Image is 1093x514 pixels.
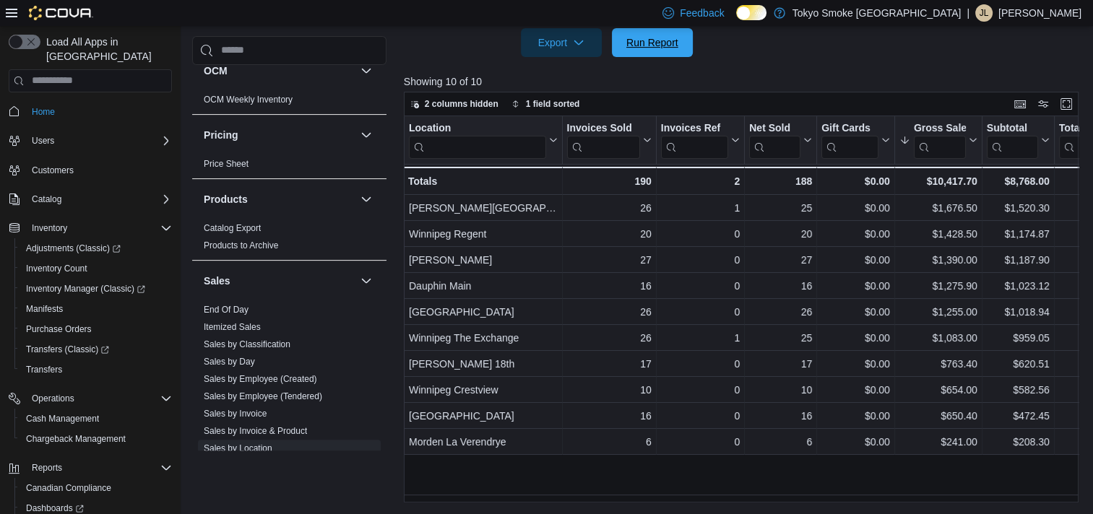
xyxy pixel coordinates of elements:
[20,240,172,257] span: Adjustments (Classic)
[204,322,261,332] a: Itemized Sales
[26,219,172,237] span: Inventory
[29,6,93,20] img: Cova
[204,223,261,233] a: Catalog Export
[661,433,740,450] div: 0
[14,319,178,339] button: Purchase Orders
[566,355,651,373] div: 17
[3,189,178,209] button: Catalog
[914,121,966,158] div: Gross Sales
[204,64,355,78] button: OCM
[20,410,172,427] span: Cash Management
[204,304,249,315] span: End Of Day
[409,251,558,269] div: [PERSON_NAME]
[899,121,977,158] button: Gross Sales
[3,131,178,151] button: Users
[987,303,1050,321] div: $1,018.94
[204,408,267,419] span: Sales by Invoice
[821,381,890,398] div: $0.00
[20,321,98,338] a: Purchase Orders
[358,191,375,208] button: Products
[821,433,890,450] div: $0.00
[192,155,386,178] div: Pricing
[530,28,593,57] span: Export
[987,277,1050,295] div: $1,023.12
[358,126,375,144] button: Pricing
[204,443,272,453] a: Sales by Location
[204,425,307,437] span: Sales by Invoice & Product
[20,280,151,297] a: Inventory Manager (Classic)
[409,121,558,158] button: Location
[26,482,111,494] span: Canadian Compliance
[749,199,812,217] div: 25
[626,35,678,50] span: Run Report
[680,6,724,20] span: Feedback
[566,251,651,269] div: 27
[26,344,109,355] span: Transfers (Classic)
[20,341,115,358] a: Transfers (Classic)
[661,329,740,347] div: 1
[566,199,651,217] div: 26
[821,277,890,295] div: $0.00
[661,199,740,217] div: 1
[14,478,178,498] button: Canadian Compliance
[204,339,290,350] span: Sales by Classification
[26,103,172,121] span: Home
[425,98,498,110] span: 2 columns hidden
[749,407,812,424] div: 16
[749,303,812,321] div: 26
[899,251,977,269] div: $1,390.00
[20,300,69,318] a: Manifests
[899,433,977,450] div: $241.00
[661,121,740,158] button: Invoices Ref
[661,381,740,398] div: 0
[20,321,172,338] span: Purchase Orders
[204,192,248,206] h3: Products
[899,199,977,217] div: $1,676.50
[749,355,812,373] div: 17
[566,381,651,398] div: 10
[899,303,977,321] div: $1,255.00
[204,321,261,333] span: Itemized Sales
[32,462,62,474] span: Reports
[566,303,651,321] div: 26
[792,4,962,22] p: Tokyo Smoke [GEOGRAPHIC_DATA]
[20,260,172,277] span: Inventory Count
[526,98,580,110] span: 1 field sorted
[566,225,651,243] div: 20
[3,101,178,122] button: Home
[20,410,105,427] a: Cash Management
[661,121,728,135] div: Invoices Ref
[204,159,249,169] a: Price Sheet
[899,225,977,243] div: $1,428.50
[204,305,249,315] a: End Of Day
[204,222,261,234] span: Catalog Export
[404,74,1086,89] p: Showing 10 of 10
[736,5,766,20] input: Dark Mode
[821,173,890,190] div: $0.00
[20,240,126,257] a: Adjustments (Classic)
[26,364,62,375] span: Transfers
[566,121,639,135] div: Invoices Sold
[358,62,375,79] button: OCM
[661,173,740,190] div: 2
[20,479,172,497] span: Canadian Compliance
[26,502,84,514] span: Dashboards
[566,329,651,347] div: 26
[14,279,178,299] a: Inventory Manager (Classic)
[749,121,800,135] div: Net Sold
[204,274,355,288] button: Sales
[204,374,317,384] a: Sales by Employee (Created)
[821,407,890,424] div: $0.00
[749,173,812,190] div: 188
[3,458,178,478] button: Reports
[1034,95,1052,113] button: Display options
[409,355,558,373] div: [PERSON_NAME] 18th
[821,121,890,158] button: Gift Cards
[204,391,322,401] a: Sales by Employee (Tendered)
[204,128,238,142] h3: Pricing
[661,251,740,269] div: 0
[26,459,172,476] span: Reports
[192,219,386,260] div: Products
[409,199,558,217] div: [PERSON_NAME][GEOGRAPHIC_DATA]
[914,121,966,135] div: Gross Sales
